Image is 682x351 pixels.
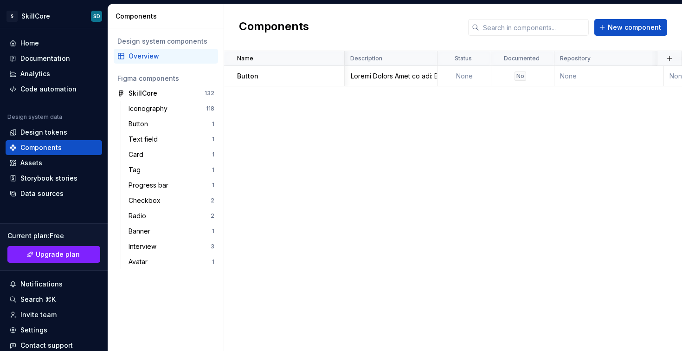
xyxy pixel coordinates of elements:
[350,55,382,62] p: Description
[20,158,42,168] div: Assets
[554,66,664,86] td: None
[212,136,214,143] div: 1
[6,292,102,307] button: Search ⌘K
[212,182,214,189] div: 1
[6,156,102,170] a: Assets
[7,113,62,121] div: Design system data
[125,132,218,147] a: Text field1
[129,211,150,221] div: Radio
[345,71,437,81] div: Loremi Dolors Amet co adi: Eli seddoei temp incidid utl etdolorem aliqua enimadmi. Ve: Qui nost e...
[20,128,67,137] div: Design tokens
[125,101,218,116] a: Iconography118
[608,23,661,32] span: New component
[594,19,667,36] button: New component
[205,90,214,97] div: 132
[206,105,214,112] div: 118
[479,19,589,36] input: Search in components...
[239,19,309,36] h2: Components
[129,257,151,266] div: Avatar
[129,104,171,113] div: Iconography
[20,310,57,319] div: Invite team
[20,39,39,48] div: Home
[125,254,218,269] a: Avatar1
[129,165,144,175] div: Tag
[6,36,102,51] a: Home
[20,84,77,94] div: Code automation
[212,166,214,174] div: 1
[7,231,100,240] div: Current plan : Free
[6,140,102,155] a: Components
[129,89,157,98] div: SkillCore
[515,71,526,81] div: No
[129,227,154,236] div: Banner
[20,189,64,198] div: Data sources
[114,49,218,64] a: Overview
[125,224,218,239] a: Banner1
[117,74,214,83] div: Figma components
[36,250,80,259] span: Upgrade plan
[237,71,258,81] p: Button
[114,86,218,101] a: SkillCore132
[21,12,50,21] div: SkillCore
[20,279,63,289] div: Notifications
[212,151,214,158] div: 1
[125,193,218,208] a: Checkbox2
[125,147,218,162] a: Card1
[6,277,102,292] button: Notifications
[560,55,591,62] p: Repository
[237,55,253,62] p: Name
[20,143,62,152] div: Components
[20,295,56,304] div: Search ⌘K
[20,54,70,63] div: Documentation
[212,227,214,235] div: 1
[129,150,147,159] div: Card
[129,242,160,251] div: Interview
[455,55,472,62] p: Status
[125,239,218,254] a: Interview3
[129,52,214,61] div: Overview
[129,196,164,205] div: Checkbox
[116,12,220,21] div: Components
[504,55,540,62] p: Documented
[20,69,50,78] div: Analytics
[129,135,161,144] div: Text field
[125,208,218,223] a: Radio2
[125,178,218,193] a: Progress bar1
[2,6,106,26] button: SSkillCoreSD
[129,181,172,190] div: Progress bar
[125,162,218,177] a: Tag1
[211,212,214,220] div: 2
[6,171,102,186] a: Storybook stories
[20,174,77,183] div: Storybook stories
[117,37,214,46] div: Design system components
[20,341,73,350] div: Contact support
[6,323,102,338] a: Settings
[6,307,102,322] a: Invite team
[211,243,214,250] div: 3
[7,246,100,263] a: Upgrade plan
[6,82,102,97] a: Code automation
[20,325,47,335] div: Settings
[6,125,102,140] a: Design tokens
[438,66,491,86] td: None
[6,11,18,22] div: S
[6,51,102,66] a: Documentation
[6,186,102,201] a: Data sources
[125,117,218,131] a: Button1
[212,258,214,266] div: 1
[93,13,100,20] div: SD
[6,66,102,81] a: Analytics
[129,119,152,129] div: Button
[211,197,214,204] div: 2
[212,120,214,128] div: 1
